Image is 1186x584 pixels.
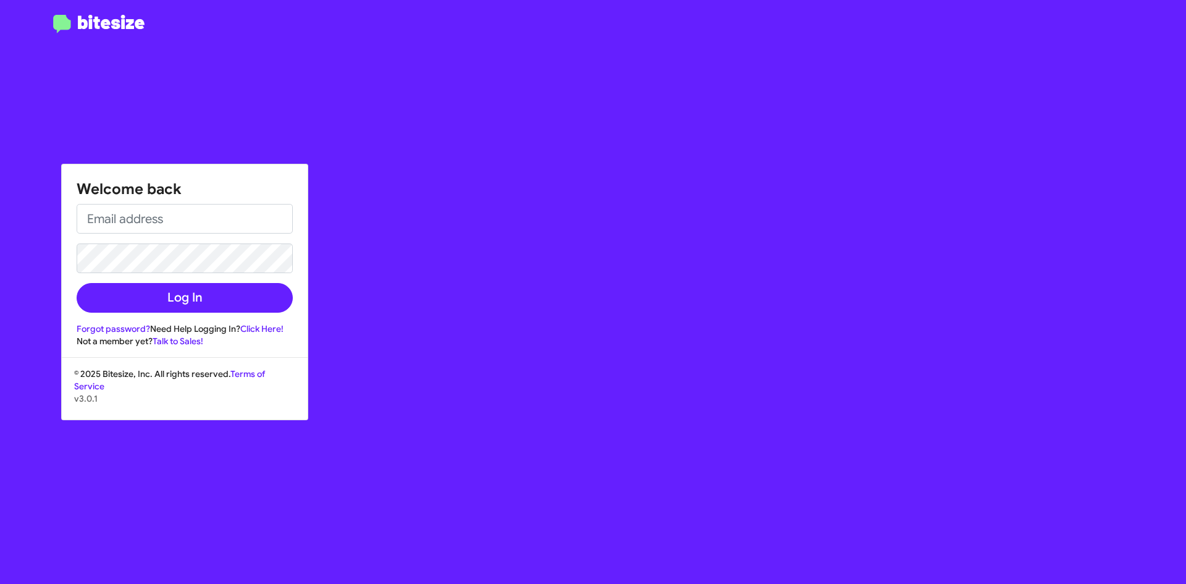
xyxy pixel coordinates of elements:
div: © 2025 Bitesize, Inc. All rights reserved. [62,368,308,420]
div: Not a member yet? [77,335,293,347]
input: Email address [77,204,293,234]
a: Forgot password? [77,323,150,334]
div: Need Help Logging In? [77,323,293,335]
h1: Welcome back [77,179,293,199]
a: Talk to Sales! [153,336,203,347]
p: v3.0.1 [74,392,295,405]
button: Log In [77,283,293,313]
a: Click Here! [240,323,284,334]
